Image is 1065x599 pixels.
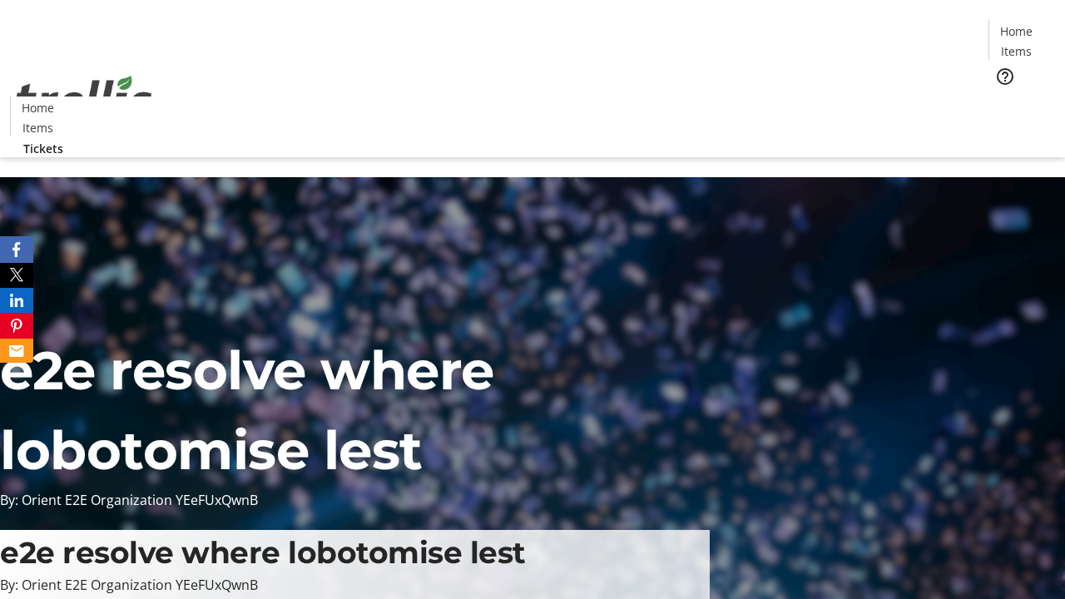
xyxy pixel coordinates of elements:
[10,57,158,141] img: Orient E2E Organization YEeFUxQwnB's Logo
[11,99,64,116] a: Home
[1000,22,1033,40] span: Home
[989,42,1043,60] a: Items
[989,22,1043,40] a: Home
[1001,42,1032,60] span: Items
[22,99,54,116] span: Home
[1002,97,1042,114] span: Tickets
[988,60,1022,93] button: Help
[988,97,1055,114] a: Tickets
[22,119,53,136] span: Items
[23,140,63,157] span: Tickets
[10,140,77,157] a: Tickets
[11,119,64,136] a: Items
